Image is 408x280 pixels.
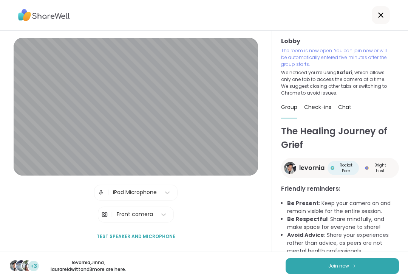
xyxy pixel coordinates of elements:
[284,162,296,174] img: levornia
[281,37,399,46] h3: Lobby
[281,184,399,193] h3: Friendly reminders:
[331,166,334,170] img: Rocket Peer
[287,199,319,207] b: Be Present
[281,69,390,96] p: We noticed you’re using , which allows only one tab to access the camera at a time. We suggest cl...
[287,199,399,215] li: : Keep your camera on and remain visible for the entire session.
[94,229,178,244] button: Test speaker and microphone
[281,158,399,178] a: levornialevorniaRocket PeerRocket PeerBright HostBright Host
[328,263,349,269] span: Join now
[30,262,37,270] span: +3
[22,260,32,271] img: laurareidwitt
[281,103,297,111] span: Group
[299,163,325,173] span: levornia
[281,47,390,68] p: The room is now open. You can join now or will be automatically entered five minutes after the gr...
[111,207,113,222] span: |
[46,259,131,273] p: levornia , Jinna , laurareidwitt and 3 more are here.
[336,162,356,174] span: Rocket Peer
[337,69,352,76] b: Safari
[287,231,399,255] li: : Share your experiences rather than advice, as peers are not mental health professionals.
[370,162,390,174] span: Bright Host
[16,260,26,271] img: Jinna
[117,210,153,218] div: Front camera
[287,231,324,239] b: Avoid Advice
[304,103,331,111] span: Check-ins
[97,233,175,240] span: Test speaker and microphone
[281,124,399,152] h1: The Healing Journey of Grief
[97,185,104,200] img: Microphone
[287,215,399,231] li: : Share mindfully, and make space for everyone to share!
[107,185,109,200] span: |
[101,207,108,222] img: Camera
[352,264,357,268] img: ShareWell Logomark
[18,6,70,24] img: ShareWell Logo
[10,260,20,271] img: levornia
[113,188,157,196] div: iPad Microphone
[338,103,351,111] span: Chat
[287,215,328,223] b: Be Respectful
[365,166,369,170] img: Bright Host
[286,258,399,274] button: Join now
